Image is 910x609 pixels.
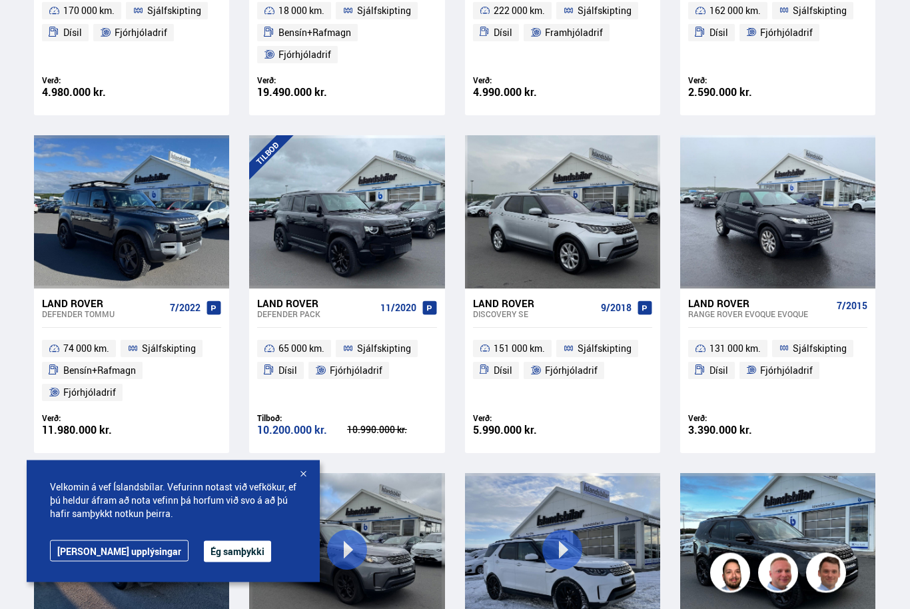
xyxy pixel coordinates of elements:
button: Opna LiveChat spjallviðmót [11,5,51,45]
span: Sjálfskipting [357,3,411,19]
span: Dísil [709,363,728,379]
a: Land Rover Defender TOMMU 7/2022 74 000 km. Sjálfskipting Bensín+Rafmagn Fjórhjóladrif Verð: 11.9... [34,289,229,454]
span: Dísil [63,25,82,41]
button: Ég samþykki [204,541,271,562]
span: 162 000 km. [709,3,761,19]
span: 74 000 km. [63,341,109,357]
a: Land Rover Discovery SE 9/2018 151 000 km. Sjálfskipting Dísil Fjórhjóladrif Verð: 5.990.000 kr. [465,289,660,454]
span: Sjálfskipting [793,3,847,19]
span: Fjórhjóladrif [278,47,331,63]
span: Sjálfskipting [357,341,411,357]
div: 10.990.000 kr. [347,426,437,435]
div: Verð: [688,76,778,86]
span: Bensín+Rafmagn [63,363,136,379]
span: Fjórhjóladrif [760,363,813,379]
span: Sjálfskipting [147,3,201,19]
div: Defender PACK [257,310,374,319]
span: 131 000 km. [709,341,761,357]
span: Sjálfskipting [578,3,632,19]
span: Sjálfskipting [142,341,196,357]
div: 4.980.000 kr. [42,87,132,99]
div: Range Rover Evoque EVOQUE [688,310,831,319]
div: 2.590.000 kr. [688,87,778,99]
div: 3.390.000 kr. [688,425,778,436]
span: Dísil [494,363,512,379]
span: Velkomin á vef Íslandsbílar. Vefurinn notast við vefkökur, ef þú heldur áfram að nota vefinn þá h... [50,480,296,520]
div: Land Rover [42,298,165,310]
span: Framhjóladrif [545,25,603,41]
div: Verð: [473,414,563,424]
span: Sjálfskipting [578,341,632,357]
span: 170 000 km. [63,3,115,19]
a: Land Rover Range Rover Evoque EVOQUE 7/2015 131 000 km. Sjálfskipting Dísil Fjórhjóladrif Verð: 3... [680,289,875,454]
span: Fjórhjóladrif [115,25,167,41]
div: 4.990.000 kr. [473,87,563,99]
span: 11/2020 [380,303,416,314]
div: 19.490.000 kr. [257,87,347,99]
div: 5.990.000 kr. [473,425,563,436]
span: Dísil [278,363,297,379]
img: nhp88E3Fdnt1Opn2.png [712,555,752,595]
span: Fjórhjóladrif [63,385,116,401]
span: Dísil [709,25,728,41]
span: Fjórhjóladrif [545,363,598,379]
a: Land Rover Defender PACK 11/2020 65 000 km. Sjálfskipting Dísil Fjórhjóladrif Tilboð: 10.200.000 ... [249,289,444,454]
img: siFngHWaQ9KaOqBr.png [760,555,800,595]
a: [PERSON_NAME] upplýsingar [50,540,189,562]
span: Dísil [494,25,512,41]
div: Land Rover [688,298,831,310]
span: 7/2022 [170,303,201,314]
span: Fjórhjóladrif [330,363,382,379]
div: Defender TOMMU [42,310,165,319]
span: 151 000 km. [494,341,545,357]
div: Verð: [688,414,778,424]
img: FbJEzSuNWCJXmdc-.webp [808,555,848,595]
span: 18 000 km. [278,3,324,19]
span: Sjálfskipting [793,341,847,357]
div: Tilboð: [257,414,347,424]
div: Verð: [257,76,347,86]
div: 11.980.000 kr. [42,425,132,436]
div: Verð: [42,414,132,424]
span: Bensín+Rafmagn [278,25,351,41]
div: Land Rover [473,298,596,310]
div: 10.200.000 kr. [257,425,347,436]
span: 65 000 km. [278,341,324,357]
div: Discovery SE [473,310,596,319]
span: 222 000 km. [494,3,545,19]
span: Fjórhjóladrif [760,25,813,41]
div: Verð: [42,76,132,86]
span: 9/2018 [601,303,632,314]
span: 7/2015 [837,301,867,312]
div: Verð: [473,76,563,86]
div: Land Rover [257,298,374,310]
